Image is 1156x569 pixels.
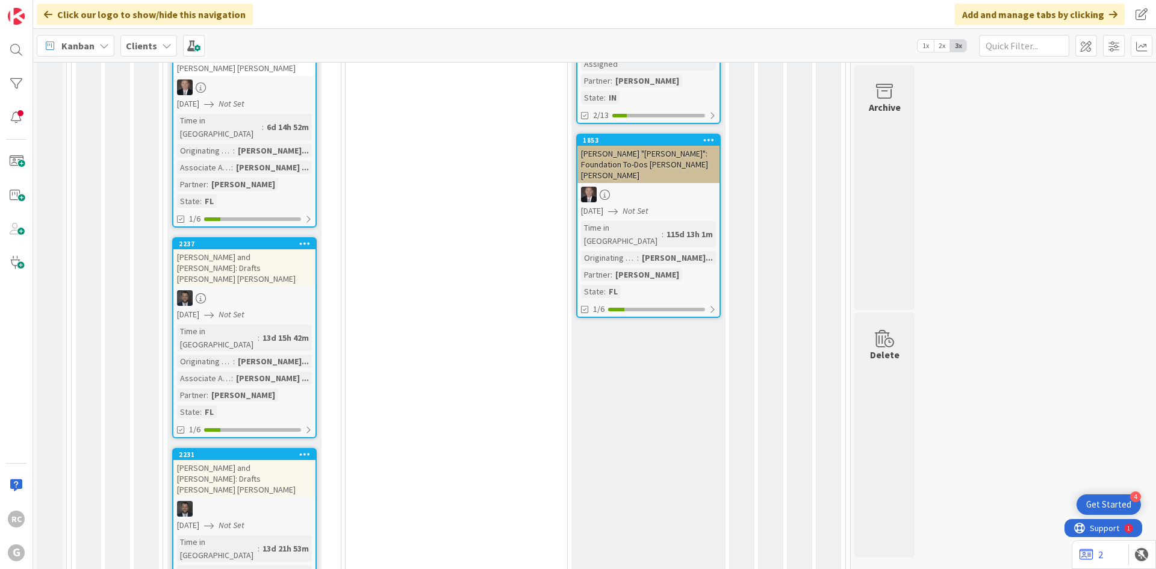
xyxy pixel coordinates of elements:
[611,268,612,281] span: :
[663,228,716,241] div: 115d 13h 1m
[581,91,604,104] div: State
[37,4,253,25] div: Click our logo to show/hide this navigation
[208,388,278,402] div: [PERSON_NAME]
[177,355,233,368] div: Originating Attorney
[583,136,719,145] div: 1853
[219,520,244,530] i: Not Set
[264,120,312,134] div: 6d 14h 52m
[581,187,597,202] img: BG
[577,135,719,146] div: 1853
[177,194,200,208] div: State
[208,178,278,191] div: [PERSON_NAME]
[258,331,259,344] span: :
[173,460,315,497] div: [PERSON_NAME] and [PERSON_NAME]: Drafts [PERSON_NAME] [PERSON_NAME]
[593,109,609,122] span: 2/13
[1086,499,1131,511] div: Get Started
[173,79,315,95] div: BG
[177,290,193,306] img: JW
[173,501,315,517] div: JW
[581,268,611,281] div: Partner
[623,205,648,216] i: Not Set
[606,285,621,298] div: FL
[219,309,244,320] i: Not Set
[606,91,620,104] div: IN
[235,355,312,368] div: [PERSON_NAME]...
[637,251,639,264] span: :
[577,146,719,183] div: [PERSON_NAME] "[PERSON_NAME]": Foundation To-Dos [PERSON_NAME] [PERSON_NAME]
[1080,547,1103,562] a: 2
[262,120,264,134] span: :
[177,405,200,418] div: State
[173,449,315,497] div: 2231[PERSON_NAME] and [PERSON_NAME]: Drafts [PERSON_NAME] [PERSON_NAME]
[581,221,662,247] div: Time in [GEOGRAPHIC_DATA]
[202,405,217,418] div: FL
[577,187,719,202] div: BG
[8,544,25,561] div: G
[177,519,199,532] span: [DATE]
[979,35,1069,57] input: Quick Filter...
[61,39,95,53] span: Kanban
[177,161,231,174] div: Associate Assigned
[126,40,157,52] b: Clients
[179,240,315,248] div: 2237
[233,372,312,385] div: [PERSON_NAME] ...
[258,542,259,555] span: :
[177,388,207,402] div: Partner
[593,303,604,316] span: 1/6
[202,194,217,208] div: FL
[231,372,233,385] span: :
[639,251,716,264] div: [PERSON_NAME]...
[25,2,55,16] span: Support
[8,8,25,25] img: Visit kanbanzone.com
[612,268,682,281] div: [PERSON_NAME]
[233,355,235,368] span: :
[233,161,312,174] div: [PERSON_NAME] ...
[235,144,312,157] div: [PERSON_NAME]...
[200,405,202,418] span: :
[577,135,719,183] div: 1853[PERSON_NAME] "[PERSON_NAME]": Foundation To-Dos [PERSON_NAME] [PERSON_NAME]
[259,331,312,344] div: 13d 15h 42m
[934,40,950,52] span: 2x
[177,325,258,351] div: Time in [GEOGRAPHIC_DATA]
[612,74,682,87] div: [PERSON_NAME]
[950,40,966,52] span: 3x
[581,74,611,87] div: Partner
[1130,491,1141,502] div: 4
[604,91,606,104] span: :
[219,98,244,109] i: Not Set
[173,238,315,287] div: 2237[PERSON_NAME] and [PERSON_NAME]: Drafts [PERSON_NAME] [PERSON_NAME]
[177,79,193,95] img: BG
[581,251,637,264] div: Originating Attorney
[259,542,312,555] div: 13d 21h 53m
[177,98,199,110] span: [DATE]
[207,388,208,402] span: :
[179,450,315,459] div: 2231
[662,228,663,241] span: :
[8,511,25,527] div: RC
[177,372,231,385] div: Associate Assigned
[870,347,900,362] div: Delete
[173,290,315,306] div: JW
[177,308,199,321] span: [DATE]
[177,535,258,562] div: Time in [GEOGRAPHIC_DATA]
[869,100,901,114] div: Archive
[173,249,315,287] div: [PERSON_NAME] and [PERSON_NAME]: Drafts [PERSON_NAME] [PERSON_NAME]
[189,213,200,225] span: 1/6
[200,194,202,208] span: :
[581,285,604,298] div: State
[581,205,603,217] span: [DATE]
[611,74,612,87] span: :
[231,161,233,174] span: :
[177,114,262,140] div: Time in [GEOGRAPHIC_DATA]
[955,4,1125,25] div: Add and manage tabs by clicking
[207,178,208,191] span: :
[63,5,66,14] div: 1
[189,423,200,436] span: 1/6
[233,144,235,157] span: :
[177,144,233,157] div: Originating Attorney
[1077,494,1141,515] div: Open Get Started checklist, remaining modules: 4
[604,285,606,298] span: :
[173,238,315,249] div: 2237
[177,178,207,191] div: Partner
[918,40,934,52] span: 1x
